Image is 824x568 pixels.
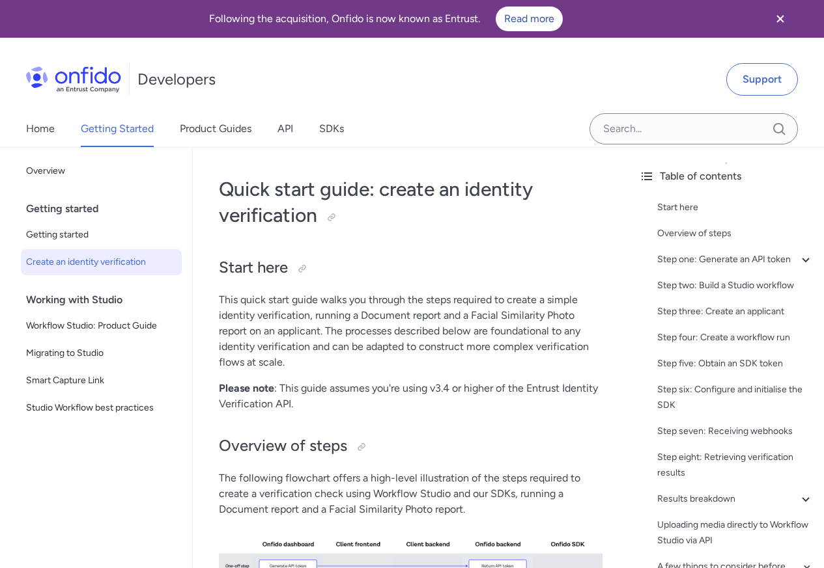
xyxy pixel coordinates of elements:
a: Step three: Create an applicant [657,304,814,319]
a: Start here [657,200,814,215]
span: Overview [26,163,177,179]
h2: Overview of steps [219,435,603,457]
a: Product Guides [180,111,251,147]
p: The following flowchart offers a high-level illustration of the steps required to create a verifi... [219,470,603,517]
a: Overview [21,158,182,184]
a: Workflow Studio: Product Guide [21,313,182,339]
input: Onfido search input field [590,113,798,144]
a: Getting started [21,222,182,248]
span: Getting started [26,227,177,243]
a: Step five: Obtain an SDK token [657,356,814,372]
a: Getting Started [81,111,154,147]
svg: Close banner [773,11,788,27]
a: SDKs [319,111,344,147]
a: Step seven: Receiving webhooks [657,424,814,439]
div: Working with Studio [26,287,187,313]
div: Getting started [26,196,187,222]
button: Close banner [756,3,804,35]
a: Support [726,63,798,96]
a: Step one: Generate an API token [657,252,814,267]
span: Workflow Studio: Product Guide [26,318,177,334]
a: Create an identity verification [21,249,182,275]
div: Following the acquisition, Onfido is now known as Entrust. [16,7,756,31]
a: Studio Workflow best practices [21,395,182,421]
strong: Please note [219,382,274,394]
span: Studio Workflow best practices [26,400,177,416]
span: Migrating to Studio [26,345,177,361]
a: Step four: Create a workflow run [657,330,814,345]
span: Smart Capture Link [26,373,177,388]
p: : This guide assumes you're using v3.4 or higher of the Entrust Identity Verification API. [219,381,603,412]
p: This quick start guide walks you through the steps required to create a simple identity verificat... [219,292,603,370]
h1: Developers [137,69,216,90]
a: Overview of steps [657,226,814,241]
a: Step six: Configure and initialise the SDK [657,382,814,413]
a: API [277,111,293,147]
a: Smart Capture Link [21,368,182,394]
span: Create an identity verification [26,254,177,270]
h1: Quick start guide: create an identity verification [219,176,603,228]
a: Uploading media directly to Workflow Studio via API [657,517,814,548]
a: Migrating to Studio [21,340,182,366]
a: Results breakdown [657,491,814,507]
img: Onfido Logo [26,66,121,92]
div: Table of contents [639,169,814,184]
a: Home [26,111,55,147]
a: Read more [496,7,563,31]
a: Step two: Build a Studio workflow [657,278,814,293]
a: Step eight: Retrieving verification results [657,450,814,481]
h2: Start here [219,257,603,279]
